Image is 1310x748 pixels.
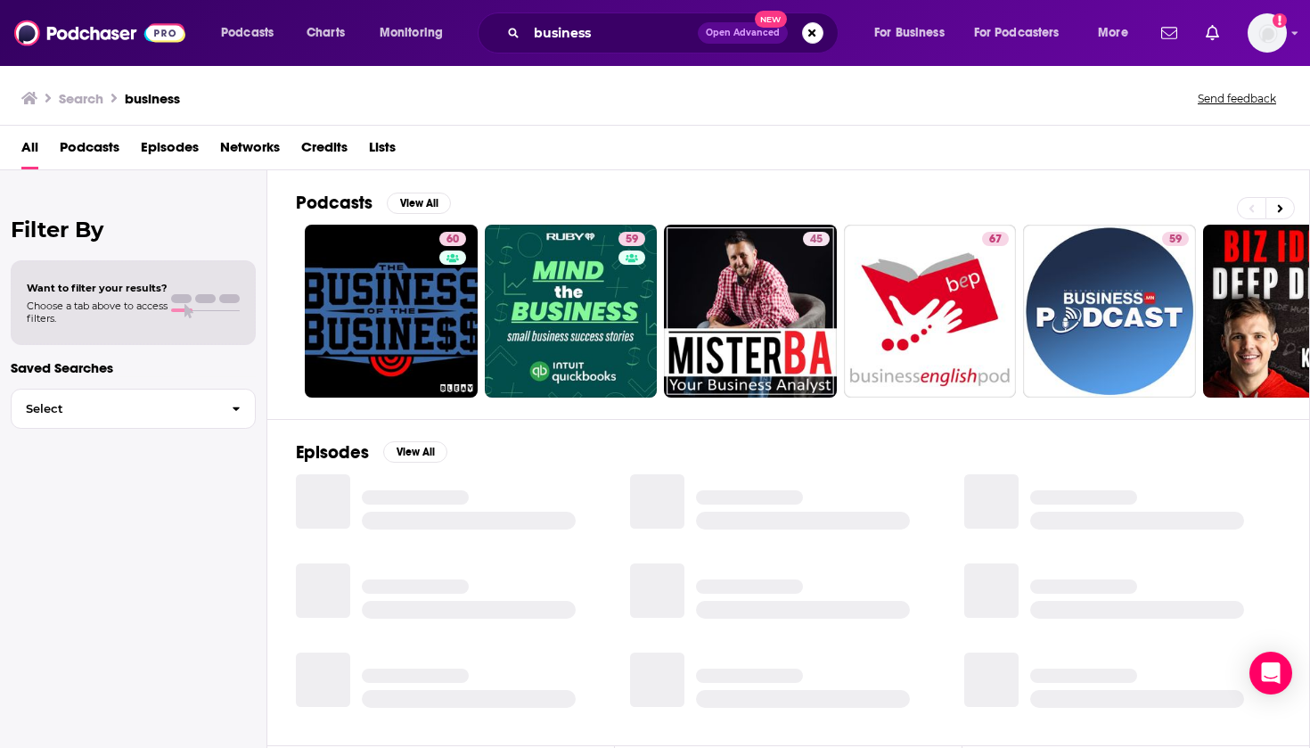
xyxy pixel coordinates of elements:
svg: Add a profile image [1273,13,1287,28]
a: Show notifications dropdown [1154,18,1184,48]
span: For Podcasters [974,21,1060,45]
span: New [755,11,787,28]
span: More [1098,21,1128,45]
span: 67 [989,231,1002,249]
p: Saved Searches [11,359,256,376]
span: Charts [307,21,345,45]
span: Podcasts [221,21,274,45]
a: Lists [369,133,396,169]
span: Choose a tab above to access filters. [27,300,168,325]
a: 60 [439,232,466,246]
span: Select [12,403,217,415]
a: PodcastsView All [296,192,451,214]
span: Want to filter your results? [27,282,168,294]
a: Show notifications dropdown [1199,18,1226,48]
img: Podchaser - Follow, Share and Rate Podcasts [14,16,185,50]
button: Show profile menu [1248,13,1287,53]
span: 59 [1169,231,1182,249]
a: 59 [1023,225,1196,398]
img: User Profile [1248,13,1287,53]
span: Logged in as Mark.Hayward [1248,13,1287,53]
div: Open Intercom Messenger [1249,652,1292,695]
button: View All [383,441,447,463]
a: 67 [844,225,1017,398]
button: Select [11,389,256,429]
button: open menu [1085,19,1150,47]
button: View All [387,193,451,214]
span: Monitoring [380,21,443,45]
button: Send feedback [1192,91,1281,106]
h3: Search [59,90,103,107]
a: Credits [301,133,348,169]
button: open menu [962,19,1085,47]
h2: Filter By [11,217,256,242]
span: For Business [874,21,945,45]
h2: Episodes [296,441,369,464]
button: Open AdvancedNew [698,22,788,44]
a: Podcasts [60,133,119,169]
a: Episodes [141,133,199,169]
a: 60 [305,225,478,398]
span: 59 [626,231,638,249]
a: EpisodesView All [296,441,447,464]
a: 45 [803,232,830,246]
div: Search podcasts, credits, & more... [495,12,856,53]
a: All [21,133,38,169]
a: Charts [295,19,356,47]
h2: Podcasts [296,192,373,214]
a: 59 [618,232,645,246]
a: 45 [664,225,837,398]
a: 59 [1162,232,1189,246]
a: Networks [220,133,280,169]
span: 60 [446,231,459,249]
a: 59 [485,225,658,398]
input: Search podcasts, credits, & more... [527,19,698,47]
h3: business [125,90,180,107]
a: 67 [982,232,1009,246]
button: open menu [209,19,297,47]
span: Open Advanced [706,29,780,37]
button: open menu [862,19,967,47]
button: open menu [367,19,466,47]
span: 45 [810,231,823,249]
